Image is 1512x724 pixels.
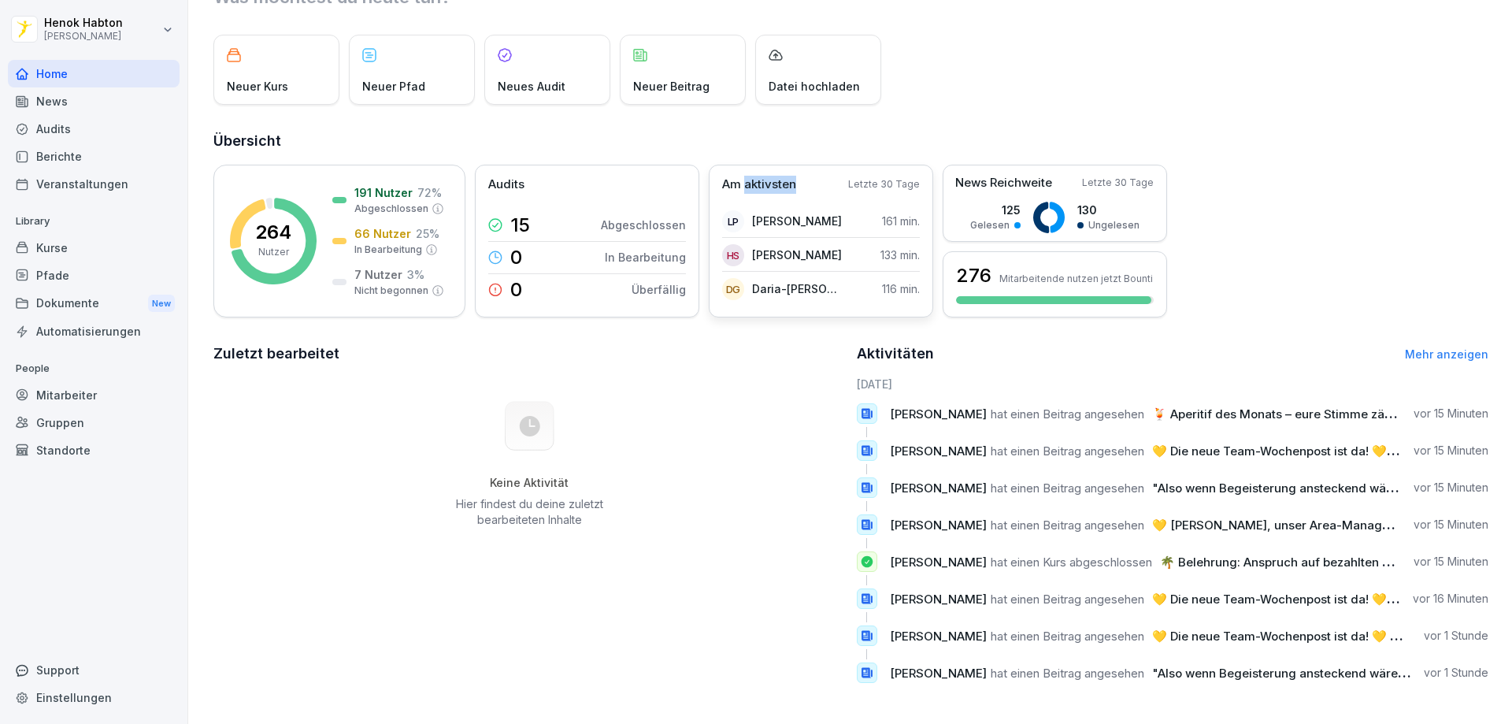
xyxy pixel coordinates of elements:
span: [PERSON_NAME] [890,555,987,570]
p: Neues Audit [498,78,565,95]
p: 116 min. [882,280,920,297]
p: Ungelesen [1088,218,1140,232]
p: Hier findest du deine zuletzt bearbeiteten Inhalte [450,496,609,528]
a: Mehr anzeigen [1405,347,1488,361]
span: [PERSON_NAME] [890,666,987,681]
p: Datei hochladen [769,78,860,95]
span: hat einen Beitrag angesehen [991,481,1144,496]
a: Audits [8,115,180,143]
div: New [148,295,175,313]
span: [PERSON_NAME] [890,444,987,459]
h6: [DATE] [857,376,1489,392]
h3: 276 [956,262,991,289]
p: 133 min. [880,247,920,263]
span: [PERSON_NAME] [890,407,987,421]
div: LP [722,210,744,232]
p: Neuer Pfad [362,78,425,95]
p: 66 Nutzer [354,225,411,242]
p: vor 1 Stunde [1424,665,1488,681]
h2: Aktivitäten [857,343,934,365]
p: 0 [510,280,522,299]
p: News Reichweite [955,174,1052,192]
span: hat einen Beitrag angesehen [991,666,1144,681]
p: Henok Habton [44,17,123,30]
p: vor 15 Minuten [1414,517,1488,533]
span: hat einen Beitrag angesehen [991,518,1144,533]
span: [PERSON_NAME] [890,592,987,607]
p: Neuer Beitrag [633,78,710,95]
h2: Zuletzt bearbeitet [213,343,846,365]
p: Abgeschlossen [354,202,428,216]
span: hat einen Beitrag angesehen [991,444,1144,459]
p: Nicht begonnen [354,284,428,298]
p: 15 [510,216,530,235]
p: Abgeschlossen [601,217,686,233]
a: Standorte [8,436,180,464]
p: 161 min. [882,213,920,229]
div: HS [722,244,744,266]
span: [PERSON_NAME] [890,518,987,533]
p: [PERSON_NAME] [44,31,123,42]
p: Überfällig [632,281,686,298]
p: [PERSON_NAME] [752,213,842,229]
p: vor 15 Minuten [1414,406,1488,421]
span: [PERSON_NAME] [890,481,987,496]
span: hat einen Beitrag angesehen [991,592,1144,607]
p: People [8,356,180,381]
p: In Bearbeitung [605,249,686,265]
p: 130 [1077,202,1140,218]
a: Veranstaltungen [8,170,180,198]
a: Einstellungen [8,684,180,711]
a: Pfade [8,262,180,289]
div: Support [8,656,180,684]
h5: Keine Aktivität [450,476,609,490]
span: hat einen Beitrag angesehen [991,629,1144,644]
p: Gelesen [970,218,1010,232]
p: 72 % [417,184,442,201]
p: 7 Nutzer [354,266,402,283]
p: vor 16 Minuten [1413,591,1488,607]
p: 264 [255,223,291,242]
span: hat einen Kurs abgeschlossen [991,555,1152,570]
p: 3 % [407,266,424,283]
p: Daria-[PERSON_NAME] [752,280,843,297]
p: Neuer Kurs [227,78,288,95]
p: vor 15 Minuten [1414,554,1488,570]
p: Library [8,209,180,234]
a: Kurse [8,234,180,262]
p: Nutzer [258,245,289,259]
p: Am aktivsten [722,176,796,194]
span: hat einen Beitrag angesehen [991,407,1144,421]
p: In Bearbeitung [354,243,422,257]
a: News [8,87,180,115]
a: Automatisierungen [8,317,180,345]
p: 191 Nutzer [354,184,413,201]
div: Dokumente [8,289,180,318]
a: Mitarbeiter [8,381,180,409]
h2: Übersicht [213,130,1488,152]
p: Audits [488,176,524,194]
div: DG [722,278,744,300]
p: vor 15 Minuten [1414,480,1488,496]
p: [PERSON_NAME] [752,247,842,263]
a: Home [8,60,180,87]
a: Gruppen [8,409,180,436]
p: Mitarbeitende nutzen jetzt Bounti [999,273,1153,284]
p: vor 15 Minuten [1414,443,1488,459]
p: Letzte 30 Tage [1082,176,1154,190]
p: Letzte 30 Tage [848,177,920,191]
a: Berichte [8,143,180,170]
p: 25 % [416,225,439,242]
